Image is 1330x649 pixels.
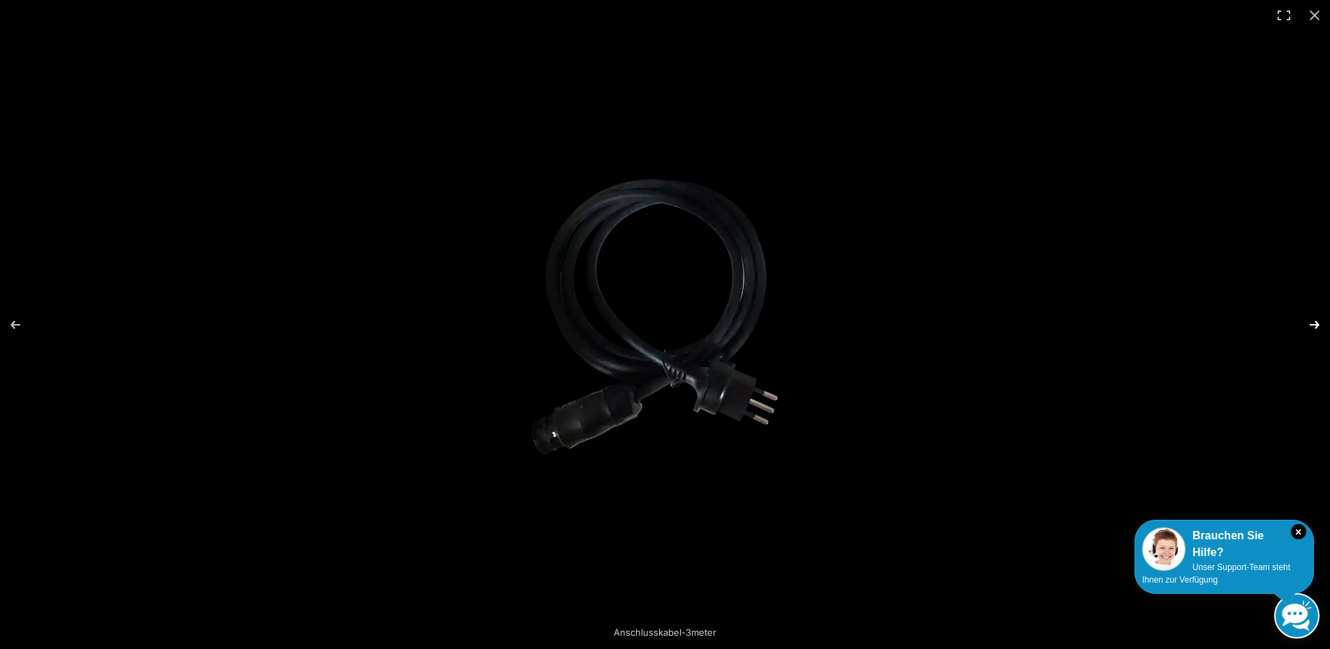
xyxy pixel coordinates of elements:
[1142,527,1185,571] img: Customer service
[1291,524,1306,539] i: Schließen
[514,123,816,526] img: Anschlusskabel-3meter
[1142,527,1306,561] div: Brauchen Sie Hilfe?
[1142,562,1290,585] span: Unser Support-Team steht Ihnen zur Verfügung
[519,618,812,646] div: Anschlusskabel-3meter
